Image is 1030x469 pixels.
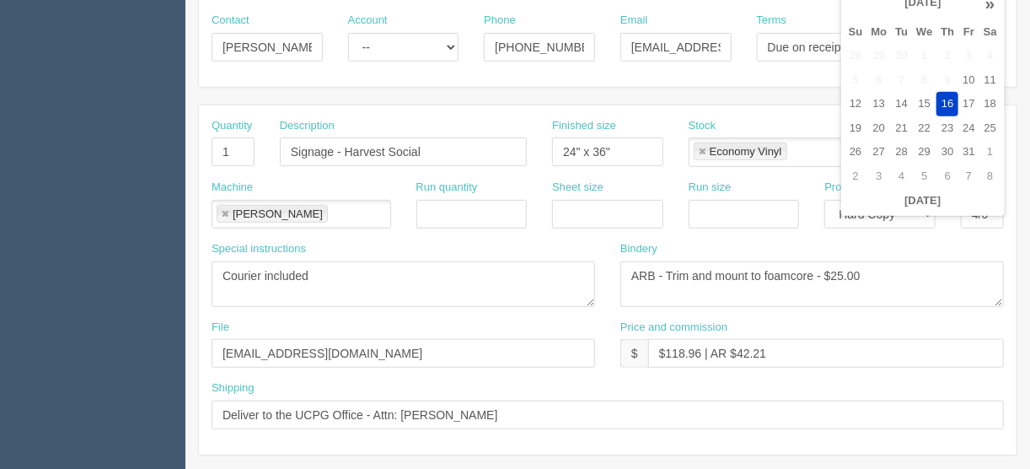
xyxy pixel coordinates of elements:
label: Phone [484,13,516,29]
td: 6 [936,164,958,189]
td: 3 [867,164,892,189]
td: 19 [845,116,867,141]
label: Proof [824,180,850,196]
td: 5 [912,164,936,189]
td: 11 [979,68,1001,93]
td: 20 [867,116,892,141]
label: Stock [689,118,716,134]
div: $ [620,339,648,368]
td: 9 [936,68,958,93]
td: 26 [845,140,867,164]
div: Economy Vinyl [710,146,782,157]
label: Terms [757,13,786,29]
td: 17 [958,92,979,116]
label: Run quantity [416,180,478,196]
label: Email [620,13,648,29]
textarea: ARB - Trim and mount to foamcore - $25.00 [620,261,1004,307]
label: Bindery [620,241,657,257]
td: 29 [912,140,936,164]
td: 29 [867,44,892,68]
td: 8 [979,164,1001,189]
td: 12 [845,92,867,116]
td: 1 [912,44,936,68]
td: 22 [912,116,936,141]
label: Quantity [212,118,252,134]
th: Th [936,20,958,45]
td: 6 [867,68,892,93]
textarea: Courier included [212,261,595,307]
td: 7 [891,68,912,93]
td: 3 [958,44,979,68]
td: 1 [979,140,1001,164]
td: 13 [867,92,892,116]
label: Price and commission [620,320,727,336]
div: [PERSON_NAME] [233,208,323,219]
td: 24 [958,116,979,141]
td: 27 [867,140,892,164]
label: Run size [689,180,732,196]
td: 15 [912,92,936,116]
td: 7 [958,164,979,189]
td: 14 [891,92,912,116]
th: Su [845,20,867,45]
label: Account [348,13,388,29]
label: Description [280,118,335,134]
td: 28 [891,140,912,164]
td: 4 [891,164,912,189]
td: 2 [936,44,958,68]
label: Sheet size [552,180,604,196]
td: 16 [936,92,958,116]
label: Special instructions [212,241,306,257]
td: 4 [979,44,1001,68]
th: [DATE] [845,189,1001,213]
th: Mo [867,20,892,45]
label: File [212,320,229,336]
label: Finished size [552,118,616,134]
th: Fr [958,20,979,45]
td: 10 [958,68,979,93]
label: Shipping [212,380,255,396]
label: Machine [212,180,253,196]
td: 28 [845,44,867,68]
td: 31 [958,140,979,164]
td: 5 [845,68,867,93]
td: 25 [979,116,1001,141]
td: 2 [845,164,867,189]
td: 30 [936,140,958,164]
th: Tu [891,20,912,45]
td: 30 [891,44,912,68]
td: 8 [912,68,936,93]
td: 23 [936,116,958,141]
td: 18 [979,92,1001,116]
th: Sa [979,20,1001,45]
td: 21 [891,116,912,141]
th: We [912,20,936,45]
label: Contact [212,13,249,29]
